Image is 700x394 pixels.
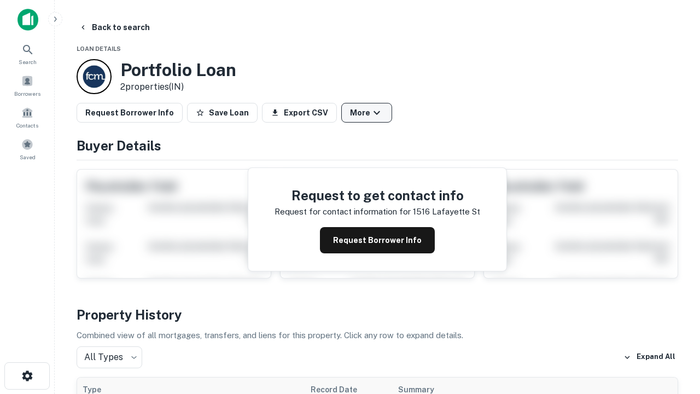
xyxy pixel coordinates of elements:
p: Combined view of all mortgages, transfers, and liens for this property. Click any row to expand d... [77,329,678,342]
button: Request Borrower Info [77,103,183,123]
button: Export CSV [262,103,337,123]
iframe: Chat Widget [645,306,700,359]
h3: Portfolio Loan [120,60,236,80]
p: 1516 lafayette st [413,205,480,218]
button: Back to search [74,18,154,37]
span: Loan Details [77,45,121,52]
a: Saved [3,134,51,164]
button: Request Borrower Info [320,227,435,253]
button: Save Loan [187,103,258,123]
button: Expand All [621,349,678,366]
span: Saved [20,153,36,161]
div: All Types [77,346,142,368]
h4: Buyer Details [77,136,678,155]
a: Borrowers [3,71,51,100]
button: More [341,103,392,123]
h4: Property History [77,305,678,325]
h4: Request to get contact info [275,186,480,205]
img: capitalize-icon.png [17,9,38,31]
p: Request for contact information for [275,205,411,218]
p: 2 properties (IN) [120,80,236,94]
span: Search [19,57,37,66]
a: Search [3,39,51,68]
a: Contacts [3,102,51,132]
span: Contacts [16,121,38,130]
span: Borrowers [14,89,40,98]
